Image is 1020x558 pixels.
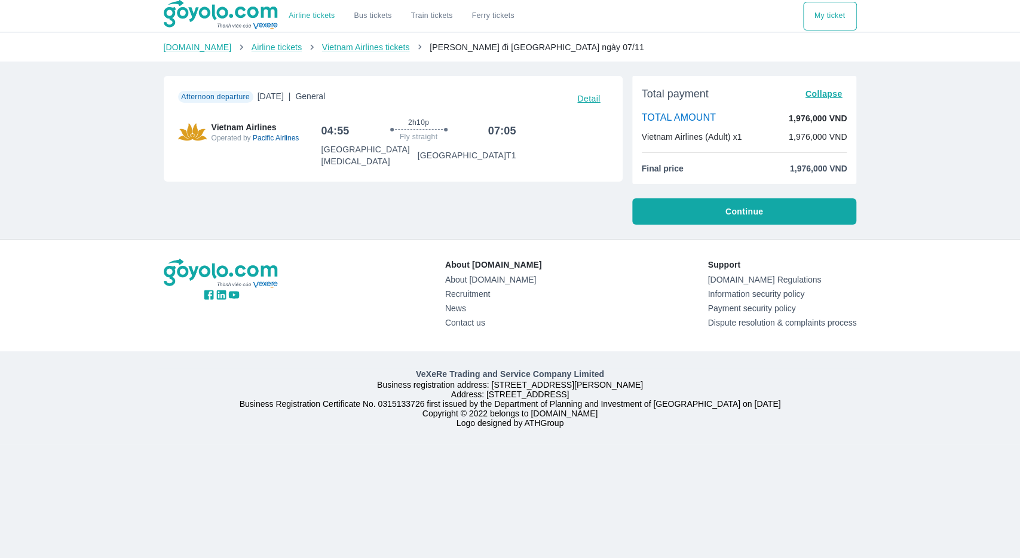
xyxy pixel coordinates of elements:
[462,2,524,30] button: Ferry tickets
[707,289,856,299] a: Information security policy
[418,149,516,161] p: [GEOGRAPHIC_DATA] T1
[707,318,856,327] a: Dispute resolution & complaints process
[164,42,232,52] a: [DOMAIN_NAME]
[181,93,250,101] span: Afternoon departure
[164,259,280,289] img: logo
[289,91,291,101] span: |
[801,85,847,102] button: Collapse
[642,112,716,125] p: TOTAL AMOUNT
[642,131,742,143] p: Vietnam Airlines (Adult) x1
[725,206,763,217] span: Continue
[321,143,418,167] p: [GEOGRAPHIC_DATA] [MEDICAL_DATA]
[632,198,857,225] button: Continue
[295,91,325,101] span: General
[803,2,857,30] button: My ticket
[212,121,299,143] span: Vietnam Airlines
[212,133,299,143] span: Operated by
[805,89,843,99] span: Collapse
[164,41,857,53] nav: breadcrumb
[430,42,644,52] span: [PERSON_NAME] đi [GEOGRAPHIC_DATA] ngày 07/11
[289,11,335,20] a: Airline tickets
[789,112,847,124] p: 1,976,000 VND
[258,90,326,107] span: [DATE]
[253,134,299,142] span: Pacific Airlines
[445,259,542,271] p: About [DOMAIN_NAME]
[166,368,854,380] p: VeXeRe Trading and Service Company Limited
[157,368,864,428] div: Business registration address: [STREET_ADDRESS][PERSON_NAME] Address: [STREET_ADDRESS] Business R...
[354,11,391,20] a: Bus tickets
[445,289,542,299] a: Recruitment
[789,131,847,143] p: 1,976,000 VND
[252,42,302,52] a: Airline tickets
[279,2,524,30] div: choose transportation mode
[707,303,856,313] a: Payment security policy
[445,303,542,313] a: News
[400,132,437,142] span: Fly straight
[707,275,856,284] a: [DOMAIN_NAME] Regulations
[642,87,709,101] span: Total payment
[488,124,516,138] h6: 07:05
[445,318,542,327] a: Contact us
[577,94,600,103] span: Detail
[402,2,462,30] a: Train tickets
[642,163,684,174] span: Final price
[321,124,350,138] h6: 04:55
[707,259,856,271] p: Support
[322,42,410,52] a: Vietnam Airlines tickets
[445,275,542,284] a: About [DOMAIN_NAME]
[790,163,847,174] span: 1,976,000 VND
[408,118,429,127] span: 2h10p
[570,90,608,107] button: Detail
[803,2,857,30] div: choose transportation mode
